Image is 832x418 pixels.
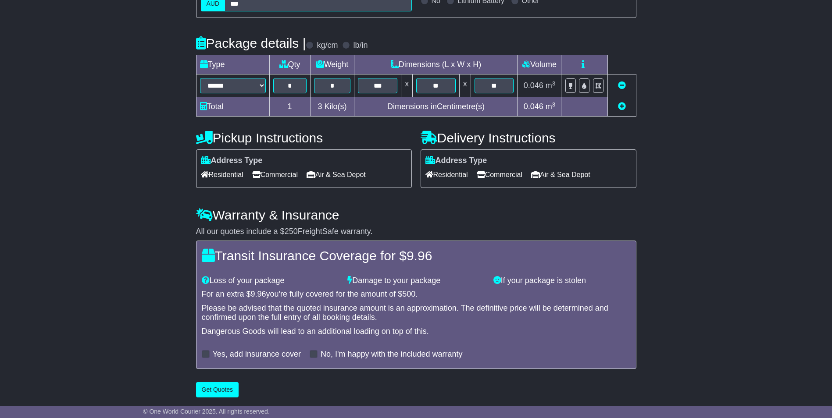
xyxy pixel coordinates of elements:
[196,382,239,397] button: Get Quotes
[343,276,489,286] div: Damage to your package
[213,350,301,359] label: Yes, add insurance cover
[552,101,556,108] sup: 3
[196,208,636,222] h4: Warranty & Insurance
[310,97,354,117] td: Kilo(s)
[401,74,413,97] td: x
[197,276,343,286] div: Loss of your package
[618,81,626,90] a: Remove this item
[251,290,266,298] span: 9.96
[285,227,298,236] span: 250
[354,55,518,74] td: Dimensions (L x W x H)
[269,55,310,74] td: Qty
[546,81,556,90] span: m
[518,55,561,74] td: Volume
[196,97,269,117] td: Total
[618,102,626,111] a: Add new item
[402,290,415,298] span: 500
[202,304,631,322] div: Please be advised that the quoted insurance amount is an approximation. The definitive price will...
[201,168,243,181] span: Residential
[269,97,310,117] td: 1
[321,350,463,359] label: No, I'm happy with the included warranty
[354,97,518,117] td: Dimensions in Centimetre(s)
[307,168,366,181] span: Air & Sea Depot
[524,102,543,111] span: 0.046
[202,327,631,337] div: Dangerous Goods will lead to an additional loading on top of this.
[196,36,306,50] h4: Package details |
[425,156,487,166] label: Address Type
[459,74,471,97] td: x
[477,168,522,181] span: Commercial
[425,168,468,181] span: Residential
[531,168,590,181] span: Air & Sea Depot
[353,41,368,50] label: lb/in
[202,290,631,299] div: For an extra $ you're fully covered for the amount of $ .
[201,156,263,166] label: Address Type
[546,102,556,111] span: m
[407,248,432,263] span: 9.96
[196,131,412,145] h4: Pickup Instructions
[143,408,270,415] span: © One World Courier 2025. All rights reserved.
[196,55,269,74] td: Type
[252,168,298,181] span: Commercial
[524,81,543,90] span: 0.046
[196,227,636,237] div: All our quotes include a $ FreightSafe warranty.
[310,55,354,74] td: Weight
[421,131,636,145] h4: Delivery Instructions
[202,248,631,263] h4: Transit Insurance Coverage for $
[552,80,556,87] sup: 3
[317,41,338,50] label: kg/cm
[318,102,322,111] span: 3
[489,276,635,286] div: If your package is stolen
